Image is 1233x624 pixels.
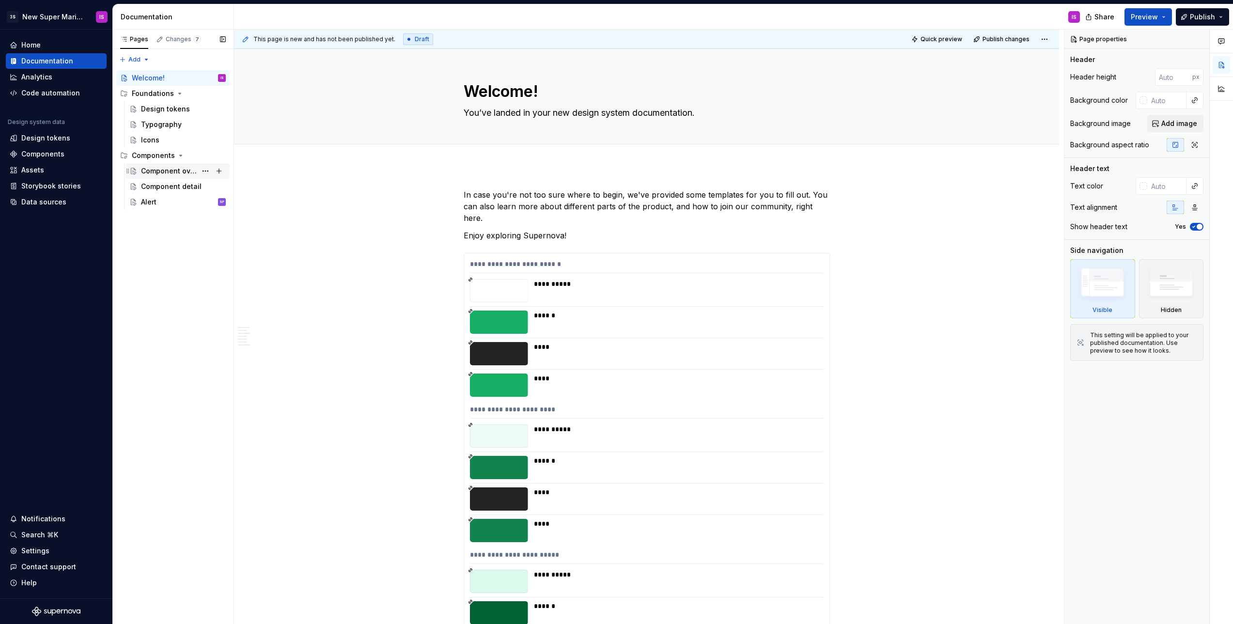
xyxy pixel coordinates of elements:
[125,163,230,179] a: Component overview
[6,69,107,85] a: Analytics
[1080,8,1121,26] button: Share
[1147,92,1186,109] input: Auto
[219,197,224,207] div: SP
[1090,331,1197,355] div: This setting will be applied to your published documentation. Use preview to see how it looks.
[132,73,165,83] div: Welcome!
[1072,13,1077,21] div: IS
[6,194,107,210] a: Data sources
[193,35,201,43] span: 7
[1175,223,1186,231] label: Yes
[1131,12,1158,22] span: Preview
[21,562,76,572] div: Contact support
[21,546,49,556] div: Settings
[116,70,230,86] a: Welcome!IS
[6,85,107,101] a: Code automation
[141,135,159,145] div: Icons
[6,37,107,53] a: Home
[21,165,44,175] div: Assets
[22,12,84,22] div: New Super Mario Design System
[983,35,1030,43] span: Publish changes
[1070,55,1095,64] div: Header
[6,53,107,69] a: Documentation
[141,120,182,129] div: Typography
[141,182,202,191] div: Component detail
[462,80,828,103] textarea: Welcome!
[7,11,18,23] div: 3S
[1070,95,1128,105] div: Background color
[141,166,197,176] div: Component overview
[6,559,107,575] button: Contact support
[6,162,107,178] a: Assets
[21,530,58,540] div: Search ⌘K
[6,575,107,591] button: Help
[21,72,52,82] div: Analytics
[21,149,64,159] div: Components
[1192,73,1200,81] p: px
[1070,140,1149,150] div: Background aspect ratio
[6,527,107,543] button: Search ⌘K
[132,151,175,160] div: Components
[125,132,230,148] a: Icons
[1070,119,1131,128] div: Background image
[464,189,830,224] p: In case you're not too sure where to begin, we've provided some templates for you to fill out. Yo...
[128,56,140,63] span: Add
[141,197,156,207] div: Alert
[132,89,174,98] div: Foundations
[1070,222,1127,232] div: Show header text
[1070,259,1135,318] div: Visible
[6,130,107,146] a: Design tokens
[462,105,828,121] textarea: You’ve landed in your new design system documentation.
[1070,246,1124,255] div: Side navigation
[1070,181,1103,191] div: Text color
[21,88,80,98] div: Code automation
[125,117,230,132] a: Typography
[99,13,104,21] div: IS
[908,32,967,46] button: Quick preview
[1161,119,1197,128] span: Add image
[21,56,73,66] div: Documentation
[1070,72,1116,82] div: Header height
[32,607,80,616] svg: Supernova Logo
[125,194,230,210] a: AlertSP
[121,12,230,22] div: Documentation
[116,86,230,101] div: Foundations
[120,35,148,43] div: Pages
[1190,12,1215,22] span: Publish
[1161,306,1182,314] div: Hidden
[921,35,962,43] span: Quick preview
[6,543,107,559] a: Settings
[21,40,41,50] div: Home
[116,70,230,210] div: Page tree
[2,6,110,27] button: 3SNew Super Mario Design SystemIS
[464,230,830,241] p: Enjoy exploring Supernova!
[1070,164,1109,173] div: Header text
[21,133,70,143] div: Design tokens
[125,101,230,117] a: Design tokens
[1094,12,1114,22] span: Share
[1155,68,1192,86] input: Auto
[125,179,230,194] a: Component detail
[141,104,190,114] div: Design tokens
[1070,203,1117,212] div: Text alignment
[253,35,395,43] span: This page is new and has not been published yet.
[1124,8,1172,26] button: Preview
[415,35,429,43] span: Draft
[1147,115,1203,132] button: Add image
[166,35,201,43] div: Changes
[1093,306,1112,314] div: Visible
[1147,177,1186,195] input: Auto
[21,197,66,207] div: Data sources
[6,511,107,527] button: Notifications
[116,53,153,66] button: Add
[1176,8,1229,26] button: Publish
[970,32,1034,46] button: Publish changes
[21,514,65,524] div: Notifications
[220,73,224,83] div: IS
[1139,259,1204,318] div: Hidden
[6,178,107,194] a: Storybook stories
[21,181,81,191] div: Storybook stories
[21,578,37,588] div: Help
[6,146,107,162] a: Components
[8,118,65,126] div: Design system data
